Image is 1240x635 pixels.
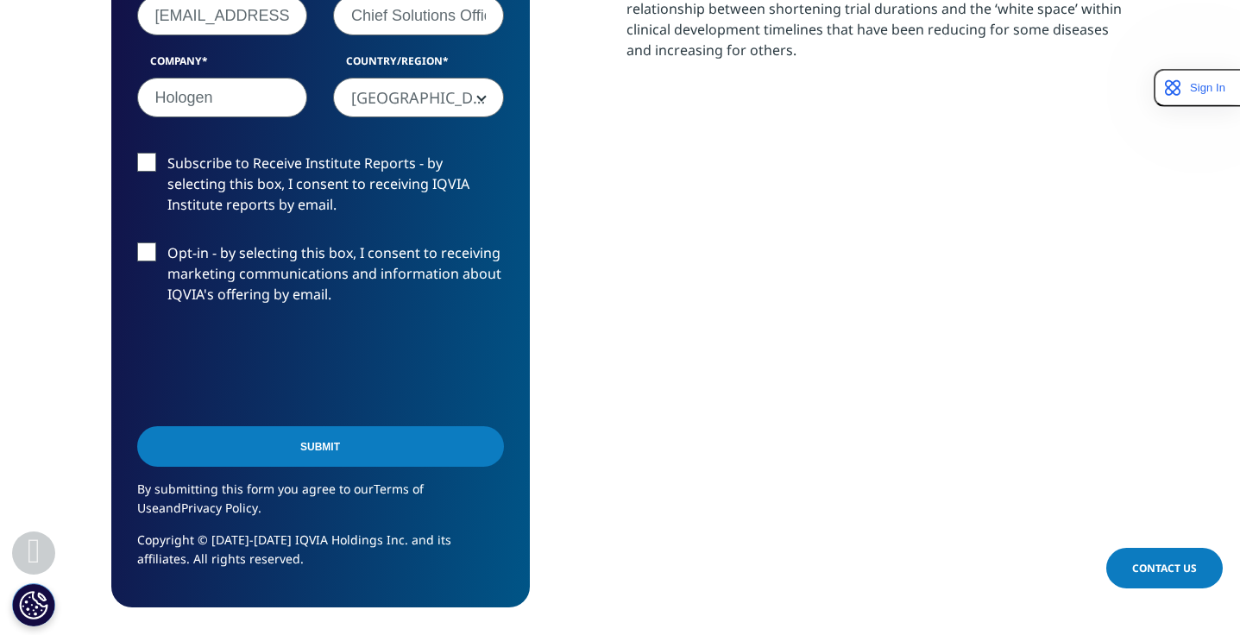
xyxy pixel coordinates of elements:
[137,242,504,314] label: Opt-in - by selecting this box, I consent to receiving marketing communications and information a...
[334,79,503,118] span: United Kingdom
[137,53,308,78] label: Company
[12,583,55,626] button: Cookies Settings
[1106,548,1223,588] a: Contact Us
[137,426,504,467] input: Submit
[137,531,504,582] p: Copyright © [DATE]-[DATE] IQVIA Holdings Inc. and its affiliates. All rights reserved.
[1132,561,1197,575] span: Contact Us
[137,153,504,224] label: Subscribe to Receive Institute Reports - by selecting this box, I consent to receiving IQVIA Inst...
[333,53,504,78] label: Country/Region
[181,500,258,516] a: Privacy Policy
[333,78,504,117] span: United Kingdom
[137,480,504,531] p: By submitting this form you agree to our and .
[137,332,400,399] iframe: reCAPTCHA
